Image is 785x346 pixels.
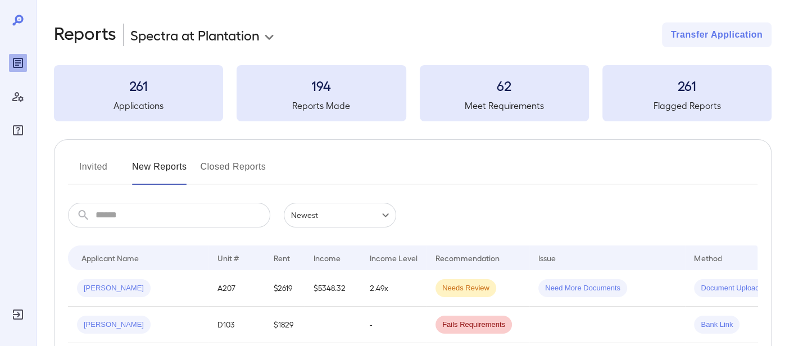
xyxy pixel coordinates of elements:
[538,283,627,294] span: Need More Documents
[370,251,418,265] div: Income Level
[217,251,239,265] div: Unit #
[274,251,292,265] div: Rent
[9,54,27,72] div: Reports
[201,158,266,185] button: Closed Reports
[602,76,772,94] h3: 261
[54,76,223,94] h3: 261
[130,26,260,44] p: Spectra at Plantation
[435,320,512,330] span: Fails Requirements
[538,251,556,265] div: Issue
[361,270,426,307] td: 2.49x
[208,307,265,343] td: D103
[237,99,406,112] h5: Reports Made
[305,270,361,307] td: $5348.32
[9,88,27,106] div: Manage Users
[694,283,766,294] span: Document Upload
[208,270,265,307] td: A207
[284,203,396,227] div: Newest
[54,99,223,112] h5: Applications
[237,76,406,94] h3: 194
[54,22,116,47] h2: Reports
[68,158,119,185] button: Invited
[420,99,589,112] h5: Meet Requirements
[9,121,27,139] div: FAQ
[694,251,722,265] div: Method
[435,283,496,294] span: Needs Review
[602,99,772,112] h5: Flagged Reports
[435,251,500,265] div: Recommendation
[77,283,151,294] span: [PERSON_NAME]
[694,320,739,330] span: Bank Link
[81,251,139,265] div: Applicant Name
[314,251,341,265] div: Income
[265,307,305,343] td: $1829
[77,320,151,330] span: [PERSON_NAME]
[54,65,772,121] summary: 261Applications194Reports Made62Meet Requirements261Flagged Reports
[420,76,589,94] h3: 62
[132,158,187,185] button: New Reports
[361,307,426,343] td: -
[265,270,305,307] td: $2619
[9,306,27,324] div: Log Out
[662,22,772,47] button: Transfer Application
